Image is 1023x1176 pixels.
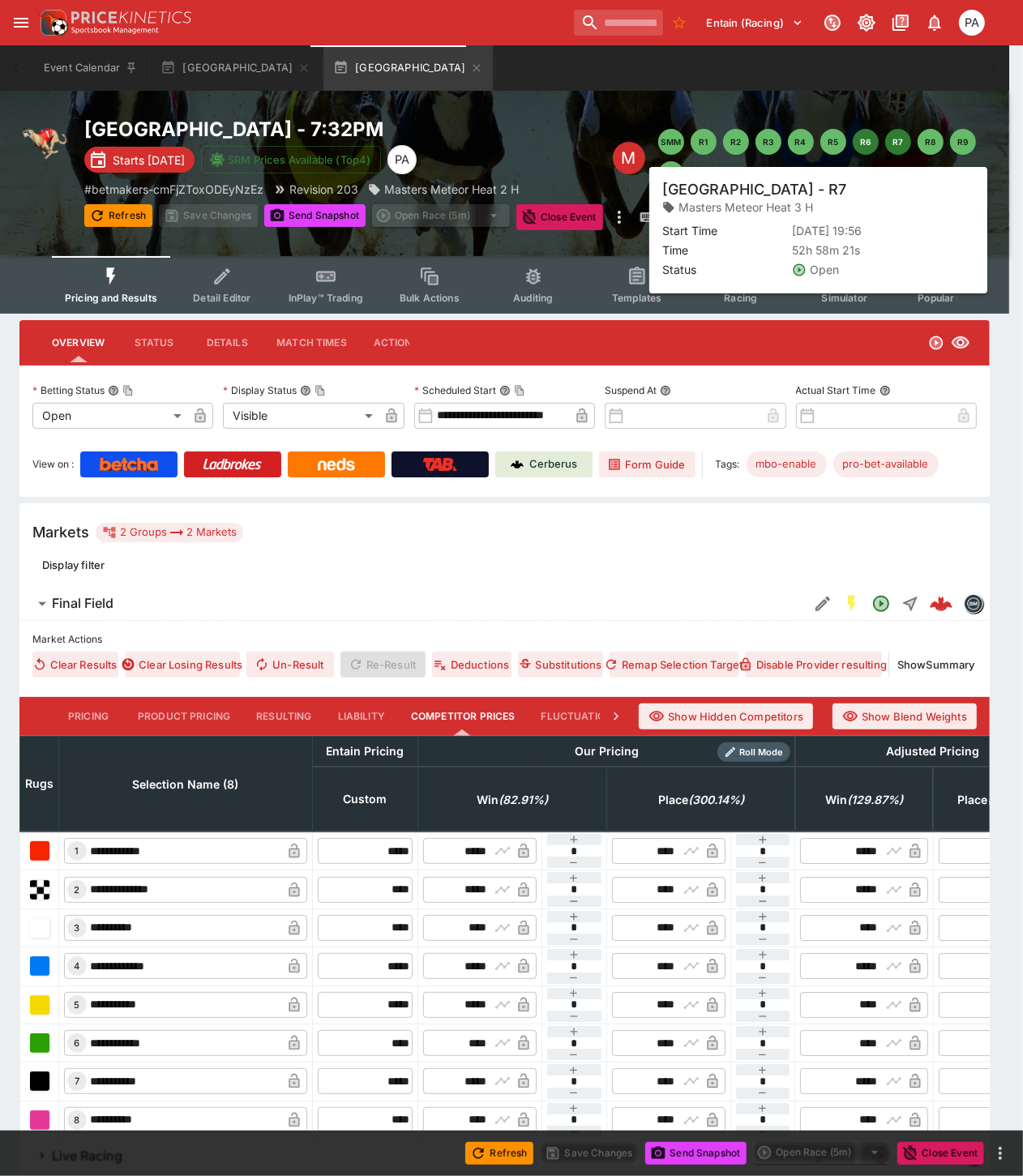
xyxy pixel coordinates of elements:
button: SMM [658,129,684,155]
div: Show/hide Price Roll mode configuration. [717,742,790,762]
button: Disable Provider resulting [745,652,881,678]
span: Pricing and Results [65,292,157,304]
span: 5 [71,999,83,1011]
div: Event type filters [52,256,957,314]
p: Override [856,209,897,226]
label: Market Actions [32,627,977,652]
img: TabNZ [423,458,457,471]
button: Show Hidden Competitors [639,703,813,729]
button: Event Calendar [34,45,148,91]
label: Tags: [716,451,740,477]
button: Copy To Clipboard [514,385,525,396]
button: No Bookmarks [666,10,692,36]
button: Status [118,323,190,362]
span: Simulator [822,292,867,304]
button: Show Blend Weights [833,703,977,729]
button: Close Event [516,204,603,230]
button: Un-Result [246,652,333,678]
th: Rugs [20,736,59,832]
span: Selection Name (8) [115,775,257,794]
span: Win [807,790,921,810]
button: Straight [896,589,925,618]
button: Display filter [32,552,114,578]
button: Pricing [52,697,125,736]
button: [GEOGRAPHIC_DATA] [151,45,320,91]
button: R10 [658,161,684,187]
button: more [610,204,629,230]
svg: Open [928,335,944,351]
span: Templates [612,292,661,304]
h2: Copy To Clipboard [84,117,613,142]
a: Form Guide [599,451,696,477]
div: 2 Groups 2 Markets [102,523,237,542]
button: Connected to PK [818,8,847,37]
div: Peter Addley [959,10,985,36]
button: more [991,1144,1010,1163]
p: Overtype [779,209,823,226]
span: 2 [71,884,83,896]
em: ( 129.87 %) [847,790,903,810]
button: Copy To Clipboard [315,385,326,396]
button: Open [867,589,896,618]
div: Start From [752,205,990,230]
button: Competitor Prices [398,697,529,736]
button: Refresh [465,1142,533,1165]
p: Masters Meteor Heat 2 H [384,181,519,198]
button: R2 [723,129,749,155]
button: Send Snapshot [645,1142,747,1165]
button: Send Snapshot [264,204,366,227]
span: Roll Mode [734,746,790,759]
img: Neds [318,458,354,471]
button: SGM Enabled [837,589,867,618]
button: Close Event [897,1142,984,1165]
img: betmakers [965,595,982,613]
button: [GEOGRAPHIC_DATA] [323,45,493,91]
span: pro-bet-available [833,456,939,473]
button: Liability [325,697,398,736]
em: ( 82.91 %) [499,790,548,810]
span: InPlay™ Trading [289,292,363,304]
button: Product Pricing [125,697,243,736]
h6: Final Field [52,595,113,612]
button: R3 [755,129,781,155]
span: Win [459,790,566,810]
span: 3 [71,922,83,934]
img: Ladbrokes [203,458,262,471]
span: 1 [72,845,83,857]
span: 6 [71,1037,83,1049]
button: R8 [918,129,944,155]
p: Auto-Save [931,209,982,226]
button: Deductions [432,652,512,678]
span: Bulk Actions [400,292,460,304]
button: Documentation [886,8,915,37]
p: Suspend At [605,383,657,397]
span: Place [640,790,762,810]
em: ( 300.14 %) [688,790,744,810]
div: Betting Target: cerberus [747,451,827,477]
button: Select Tenant [697,10,813,36]
p: Copy To Clipboard [84,181,263,198]
button: Remap Selection Target [610,652,738,678]
div: betmakers [964,594,983,614]
button: Overview [39,323,118,362]
button: Peter Addley [954,5,990,41]
img: PriceKinetics Logo [36,6,68,39]
span: 4 [71,960,83,972]
button: Clear Results [32,652,118,678]
svg: Open [871,594,891,614]
button: Copy To Clipboard [122,385,134,396]
button: R6 [853,129,879,155]
span: 7 [71,1076,83,1087]
button: R1 [691,129,717,155]
th: Entain Pricing [313,736,418,767]
img: PriceKinetics [71,11,191,24]
button: Resulting [243,697,324,736]
p: Actual Start Time [796,383,876,397]
button: SRM Prices Available (Top4) [201,146,381,173]
div: Edit Meeting [613,142,645,174]
span: Racing [724,292,757,304]
button: Fluctuations [529,697,632,736]
a: be91243c-cae7-4016-b67c-b930ffab5f3c [925,588,957,620]
button: Notifications [920,8,949,37]
p: Cerberus [530,456,578,473]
